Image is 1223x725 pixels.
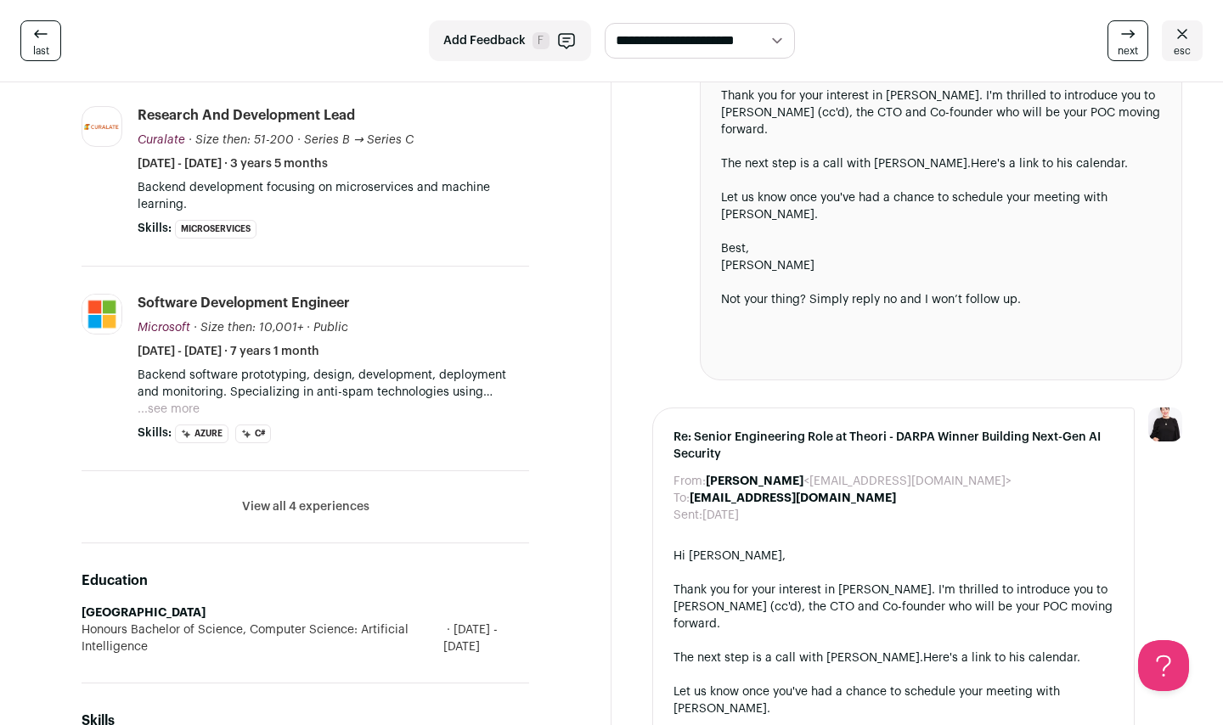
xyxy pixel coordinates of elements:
span: Add Feedback [443,32,526,49]
li: Azure [175,424,228,443]
span: Series B → Series C [304,134,414,146]
div: Let us know once you've had a chance to schedule your meeting with [PERSON_NAME]. [721,189,1161,223]
span: Re: Senior Engineering Role at Theori - DARPA Winner Building Next-Gen AI Security [673,429,1113,463]
span: [DATE] - [DATE] · 3 years 5 months [138,155,328,172]
span: · Size then: 51-200 [189,134,294,146]
img: 9240684-medium_jpg [1148,407,1182,441]
span: · [307,319,310,336]
b: [EMAIL_ADDRESS][DOMAIN_NAME] [690,492,896,504]
button: Add Feedback F [429,20,591,61]
div: Not your thing? Simply reply no and I won’t follow up. [721,291,1161,308]
li: C# [235,424,271,443]
span: next [1118,44,1138,58]
b: [PERSON_NAME] [706,475,803,487]
span: esc [1174,44,1191,58]
div: Software Development Engineer [138,294,350,312]
span: [DATE] - [DATE] · 7 years 1 month [138,343,319,360]
span: F [533,32,550,49]
span: Skills: [138,424,172,441]
span: · Size then: 10,001+ [194,322,303,334]
span: · [297,132,301,149]
div: [PERSON_NAME] [721,257,1161,274]
p: Backend software prototyping, design, development, deployment and monitoring. Specializing in ant... [138,367,529,401]
a: Here's a link to his calendar. [923,652,1080,664]
div: Honours Bachelor of Science, Computer Science: Artificial Intelligence [82,621,529,655]
div: Thank you for your interest in [PERSON_NAME]. I'm thrilled to introduce you to [PERSON_NAME] (cc'... [673,582,1113,632]
a: Here's a link to his calendar. [971,158,1128,170]
button: ...see more [138,401,200,418]
strong: [GEOGRAPHIC_DATA] [82,607,206,619]
dt: To: [673,490,690,507]
span: Microsoft [138,322,190,334]
span: Public [313,322,348,334]
iframe: Help Scout Beacon - Open [1138,640,1189,691]
div: The next step is a call with [PERSON_NAME]. [721,155,1161,172]
dt: Sent: [673,507,702,524]
a: last [20,20,61,61]
div: Hi [PERSON_NAME], [673,548,1113,565]
dt: From: [673,473,706,490]
p: Backend development focusing on microservices and machine learning. [138,179,529,213]
a: next [1107,20,1148,61]
div: Thank you for your interest in [PERSON_NAME]. I'm thrilled to introduce you to [PERSON_NAME] (cc'... [721,87,1161,138]
button: View all 4 experiences [242,498,369,515]
img: 904331f87a2e1f263bffe32dfe42c032ca2a4e91c03059081b30952849032693.png [82,122,121,132]
div: Let us know once you've had a chance to schedule your meeting with [PERSON_NAME]. [673,683,1113,717]
img: c786a7b10b07920eb52778d94b98952337776963b9c08eb22d98bc7b89d269e4.jpg [82,295,121,334]
span: Curalate [138,134,185,146]
dd: <[EMAIL_ADDRESS][DOMAIN_NAME]> [706,473,1012,490]
div: Research and Development Lead [138,106,355,125]
a: esc [1162,20,1203,61]
span: [DATE] - [DATE] [443,621,529,655]
div: The next step is a call with [PERSON_NAME]. [673,649,1113,666]
h2: Education [82,570,529,591]
li: Microservices [175,220,256,239]
span: last [33,44,49,58]
span: Skills: [138,220,172,237]
div: Best, [721,240,1161,257]
dd: [DATE] [702,507,739,524]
